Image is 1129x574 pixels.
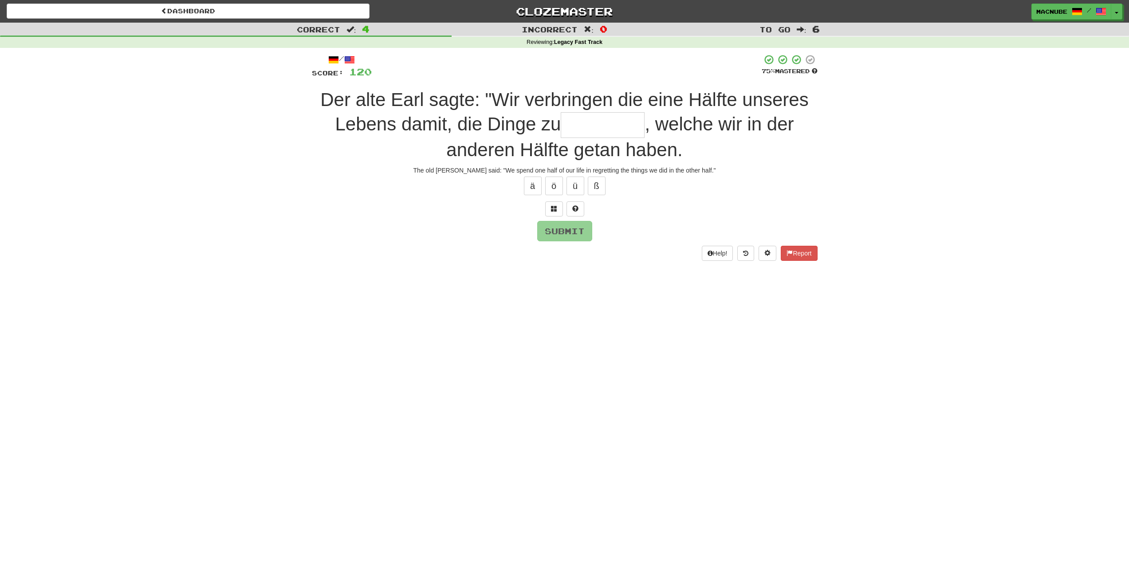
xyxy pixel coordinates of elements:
[1087,7,1091,13] span: /
[566,177,584,195] button: ü
[383,4,746,19] a: Clozemaster
[737,246,754,261] button: Round history (alt+y)
[312,166,818,175] div: The old [PERSON_NAME] said: "We spend one half of our life in regretting the things we did in the...
[588,177,606,195] button: ß
[346,26,356,33] span: :
[312,69,344,77] span: Score:
[600,24,607,34] span: 0
[781,246,817,261] button: Report
[545,201,563,216] button: Switch sentence to multiple choice alt+p
[446,114,794,161] span: , welche wir in der anderen Hälfte getan haben.
[812,24,820,34] span: 6
[545,177,563,195] button: ö
[320,89,808,134] span: Der alte Earl sagte: "Wir verbringen die eine Hälfte unseres Lebens damit, die Dinge zu
[537,221,592,241] button: Submit
[524,177,542,195] button: ä
[312,54,372,65] div: /
[362,24,370,34] span: 4
[759,25,791,34] span: To go
[762,67,818,75] div: Mastered
[762,67,775,75] span: 75 %
[522,25,578,34] span: Incorrect
[566,201,584,216] button: Single letter hint - you only get 1 per sentence and score half the points! alt+h
[554,39,602,45] strong: Legacy Fast Track
[1036,8,1067,16] span: macnube
[702,246,733,261] button: Help!
[1031,4,1111,20] a: macnube /
[584,26,594,33] span: :
[349,66,372,77] span: 120
[797,26,806,33] span: :
[7,4,370,19] a: Dashboard
[297,25,340,34] span: Correct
